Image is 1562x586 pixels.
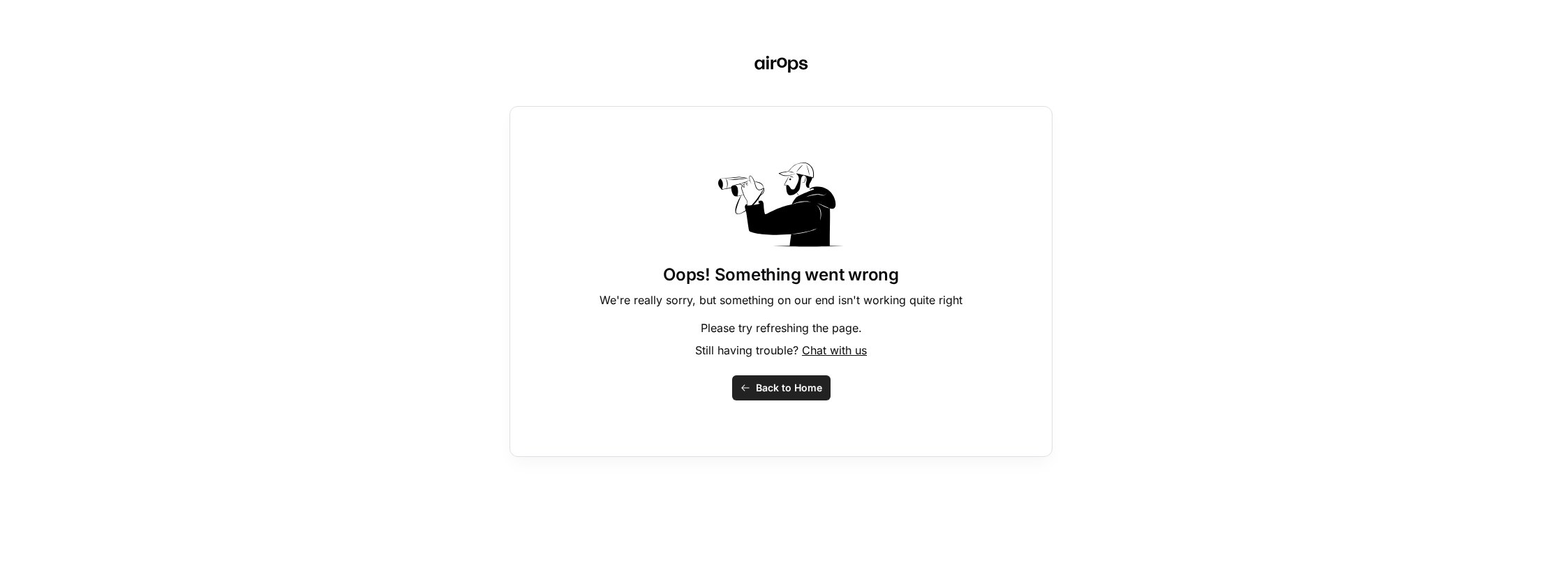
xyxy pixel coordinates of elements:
h1: Oops! Something went wrong [663,264,899,286]
button: Back to Home [732,375,831,400]
p: Please try refreshing the page. [701,320,862,336]
p: Still having trouble? [695,342,867,359]
span: Back to Home [756,381,822,395]
p: We're really sorry, but something on our end isn't working quite right [600,292,962,308]
span: Chat with us [802,343,867,357]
